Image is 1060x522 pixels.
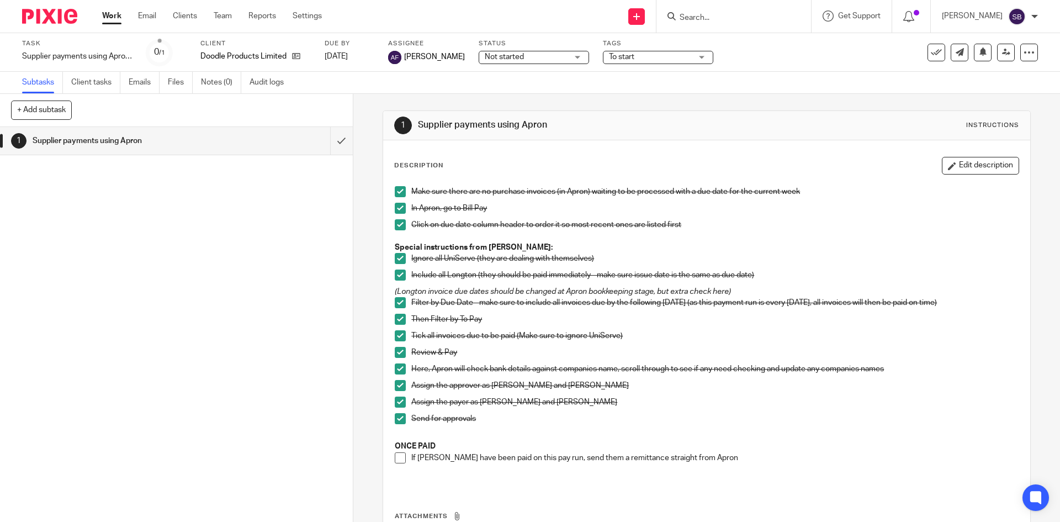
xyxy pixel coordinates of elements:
img: svg%3E [388,51,401,64]
label: Due by [325,39,374,48]
h1: Supplier payments using Apron [418,119,730,131]
a: Subtasks [22,72,63,93]
span: Get Support [838,12,881,20]
label: Tags [603,39,713,48]
strong: Special instructions from [PERSON_NAME]: [395,244,553,251]
p: Send for approvals [411,413,1018,424]
a: Notes (0) [201,72,241,93]
p: Doodle Products Limited [200,51,287,62]
div: Supplier payments using Apron WEEKLY - Doodle Products Limited [22,51,132,62]
a: Emails [129,72,160,93]
div: 0 [154,46,165,59]
span: To start [609,53,634,61]
p: Assign the approver as [PERSON_NAME] and [PERSON_NAME] [411,380,1018,391]
strong: ONCE PAID [395,442,436,450]
a: Clients [173,10,197,22]
span: Attachments [395,513,448,519]
p: Description [394,161,443,170]
span: [DATE] [325,52,348,60]
label: Client [200,39,311,48]
em: (Longton invoice due dates should be changed at Apron bookkeeping stage, but extra check here) [395,288,731,296]
p: Here, Apron will check bank details against companies name, scroll through to see if any need che... [411,363,1018,375]
a: Files [168,72,193,93]
div: Instructions [966,121,1019,130]
small: /1 [159,50,165,56]
a: Work [102,10,121,22]
div: 1 [394,117,412,134]
div: 1 [11,133,26,149]
p: Tick all invoices due to be paid (Make sure to ignore UniServe) [411,330,1018,341]
a: Team [214,10,232,22]
p: [PERSON_NAME] [942,10,1003,22]
p: Make sure there are no purchase invoices (in Apron) waiting to be processed with a due date for t... [411,186,1018,197]
p: In Apron, go to Bill Pay [411,203,1018,214]
img: svg%3E [1008,8,1026,25]
p: Ignore all UniServe (they are dealing with themselves) [411,253,1018,264]
a: Reports [248,10,276,22]
label: Task [22,39,132,48]
h1: Supplier payments using Apron [33,133,224,149]
span: Not started [485,53,524,61]
label: Assignee [388,39,465,48]
a: Email [138,10,156,22]
p: Click on due date column header to order it so most recent ones are listed first [411,219,1018,230]
p: Assign the payer as [PERSON_NAME] and [PERSON_NAME] [411,397,1018,408]
a: Settings [293,10,322,22]
button: + Add subtask [11,101,72,119]
button: Edit description [942,157,1019,175]
a: Audit logs [250,72,292,93]
a: Client tasks [71,72,120,93]
input: Search [679,13,778,23]
p: Review & Pay [411,347,1018,358]
span: [PERSON_NAME] [404,51,465,62]
p: Then Filter by To Pay [411,314,1018,325]
label: Status [479,39,589,48]
p: Include all Longton (they should be paid immediately - make sure issue date is the same as due date) [411,270,1018,281]
p: Filter by Due Date - make sure to include all invoices due by the following [DATE] (as this payme... [411,297,1018,308]
p: If [PERSON_NAME] have been paid on this pay run, send them a remittance straight from Apron [411,452,1018,463]
img: Pixie [22,9,77,24]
